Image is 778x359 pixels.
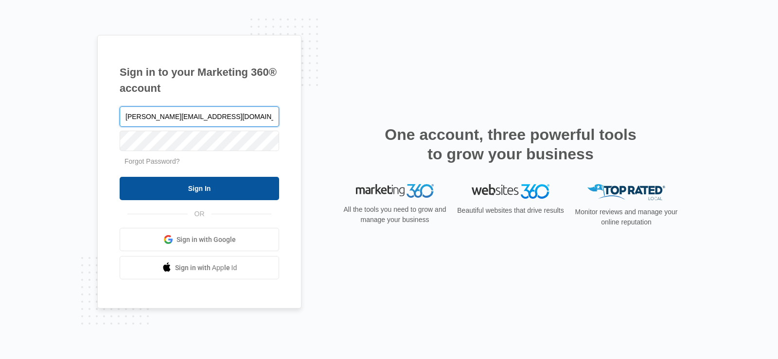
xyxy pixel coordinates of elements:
a: Forgot Password? [124,157,180,165]
h2: One account, three powerful tools to grow your business [382,125,639,164]
input: Sign In [120,177,279,200]
p: All the tools you need to grow and manage your business [340,205,449,225]
p: Monitor reviews and manage your online reputation [572,207,681,227]
a: Sign in with Apple Id [120,256,279,279]
img: Websites 360 [472,184,549,198]
input: Email [120,106,279,127]
a: Sign in with Google [120,228,279,251]
span: Sign in with Apple Id [175,263,237,273]
img: Top Rated Local [587,184,665,200]
p: Beautiful websites that drive results [456,205,565,216]
img: Marketing 360 [356,184,434,198]
span: OR [188,209,212,219]
span: Sign in with Google [177,235,236,245]
h1: Sign in to your Marketing 360® account [120,64,279,96]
